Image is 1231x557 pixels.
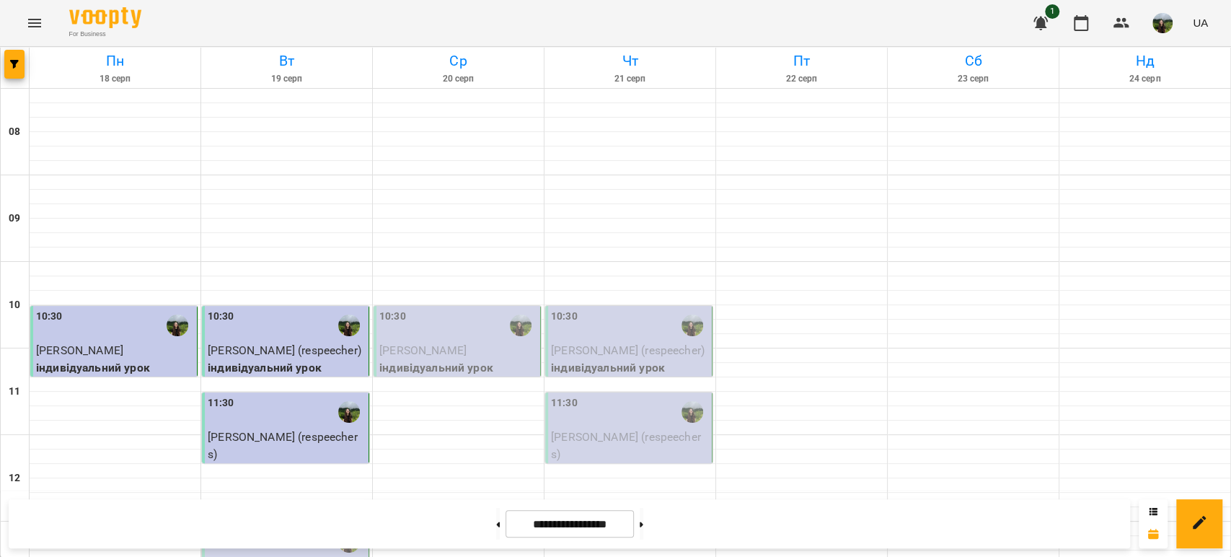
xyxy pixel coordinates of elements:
[551,395,578,411] label: 11:30
[510,315,531,336] img: Вікторія Ємець
[1193,15,1208,30] span: UA
[718,72,885,86] h6: 22 серп
[1062,50,1228,72] h6: Нд
[551,309,578,325] label: 10:30
[17,6,52,40] button: Menu
[681,315,703,336] img: Вікторія Ємець
[167,315,188,336] img: Вікторія Ємець
[1187,9,1214,36] button: UA
[379,359,537,377] p: індивідуальний урок
[375,50,542,72] h6: Ср
[681,401,703,423] img: Вікторія Ємець
[36,309,63,325] label: 10:30
[547,50,713,72] h6: Чт
[338,315,360,336] img: Вікторія Ємець
[32,50,198,72] h6: Пн
[208,430,358,461] span: [PERSON_NAME] (respeechers)
[551,359,709,377] p: індивідуальний урок
[69,7,141,28] img: Voopty Logo
[32,72,198,86] h6: 18 серп
[890,72,1056,86] h6: 23 серп
[208,395,234,411] label: 11:30
[69,30,141,39] span: For Business
[36,343,123,357] span: [PERSON_NAME]
[375,72,542,86] h6: 20 серп
[551,462,709,480] p: індивідуальний урок
[551,430,701,461] span: [PERSON_NAME] (respeechers)
[338,401,360,423] img: Вікторія Ємець
[551,343,705,357] span: [PERSON_NAME] (respeecher)
[1045,4,1059,19] span: 1
[890,50,1056,72] h6: Сб
[9,124,20,140] h6: 08
[208,343,361,357] span: [PERSON_NAME] (respeecher)
[208,462,366,480] p: індивідуальний урок
[379,343,467,357] span: [PERSON_NAME]
[718,50,885,72] h6: Пт
[203,72,370,86] h6: 19 серп
[547,72,713,86] h6: 21 серп
[203,50,370,72] h6: Вт
[208,359,366,377] p: індивідуальний урок
[9,384,20,400] h6: 11
[9,470,20,486] h6: 12
[9,297,20,313] h6: 10
[36,359,194,377] p: індивідуальний урок
[379,309,406,325] label: 10:30
[9,211,20,227] h6: 09
[1152,13,1173,33] img: f82d801fe2835fc35205c9494f1794bc.JPG
[208,309,234,325] label: 10:30
[1062,72,1228,86] h6: 24 серп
